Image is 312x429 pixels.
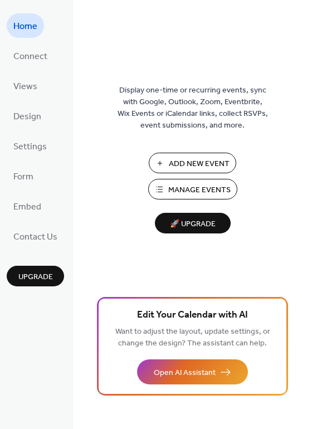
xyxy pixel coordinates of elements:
span: Views [13,78,37,96]
span: Want to adjust the layout, update settings, or change the design? The assistant can help. [115,324,270,351]
a: Views [7,74,44,98]
button: Manage Events [148,179,237,199]
a: Contact Us [7,224,64,248]
span: Open AI Assistant [154,367,216,379]
span: Edit Your Calendar with AI [137,308,248,323]
span: Design [13,108,41,126]
a: Connect [7,43,54,68]
span: 🚀 Upgrade [162,217,224,232]
button: Open AI Assistant [137,359,248,384]
a: Home [7,13,44,38]
a: Settings [7,134,53,158]
button: 🚀 Upgrade [155,213,231,233]
span: Embed [13,198,41,216]
span: Manage Events [168,184,231,196]
span: Add New Event [169,158,230,170]
span: Upgrade [18,271,53,283]
button: Upgrade [7,266,64,286]
span: Connect [13,48,47,66]
span: Home [13,18,37,36]
a: Form [7,164,40,188]
span: Settings [13,138,47,156]
button: Add New Event [149,153,236,173]
a: Design [7,104,48,128]
span: Contact Us [13,228,57,246]
span: Form [13,168,33,186]
a: Embed [7,194,48,218]
span: Display one-time or recurring events, sync with Google, Outlook, Zoom, Eventbrite, Wix Events or ... [118,85,268,131]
